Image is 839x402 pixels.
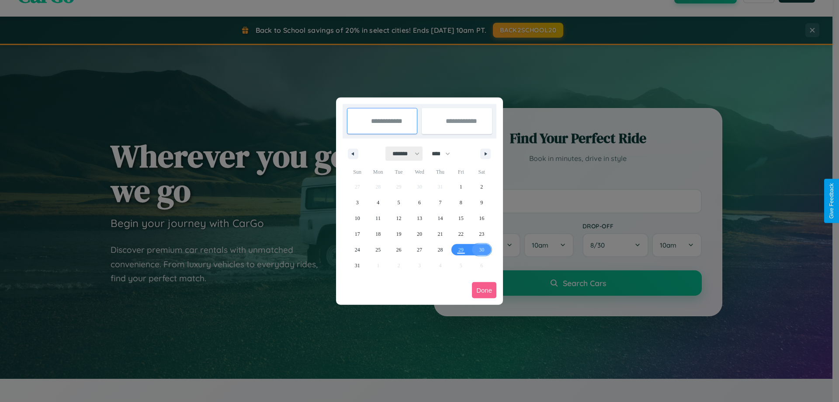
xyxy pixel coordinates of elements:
[472,179,492,195] button: 2
[417,226,422,242] span: 20
[451,179,471,195] button: 1
[458,242,464,258] span: 29
[430,226,451,242] button: 21
[437,210,443,226] span: 14
[398,195,400,210] span: 5
[409,226,430,242] button: 20
[472,210,492,226] button: 16
[355,210,360,226] span: 10
[367,210,388,226] button: 11
[417,242,422,258] span: 27
[347,226,367,242] button: 17
[472,195,492,210] button: 9
[451,195,471,210] button: 8
[460,195,462,210] span: 8
[375,226,381,242] span: 18
[451,226,471,242] button: 22
[430,195,451,210] button: 7
[451,165,471,179] span: Fri
[355,242,360,258] span: 24
[472,165,492,179] span: Sat
[480,179,483,195] span: 2
[430,242,451,258] button: 28
[479,226,484,242] span: 23
[347,258,367,273] button: 31
[409,195,430,210] button: 6
[375,242,381,258] span: 25
[388,210,409,226] button: 12
[388,242,409,258] button: 26
[377,195,379,210] span: 4
[439,195,441,210] span: 7
[451,210,471,226] button: 15
[829,183,835,219] div: Give Feedback
[480,195,483,210] span: 9
[430,165,451,179] span: Thu
[472,226,492,242] button: 23
[409,210,430,226] button: 13
[472,242,492,258] button: 30
[347,165,367,179] span: Sun
[388,226,409,242] button: 19
[388,165,409,179] span: Tue
[396,210,402,226] span: 12
[367,226,388,242] button: 18
[356,195,359,210] span: 3
[396,242,402,258] span: 26
[458,226,464,242] span: 22
[367,242,388,258] button: 25
[451,242,471,258] button: 29
[417,210,422,226] span: 13
[355,226,360,242] span: 17
[388,195,409,210] button: 5
[458,210,464,226] span: 15
[347,195,367,210] button: 3
[367,165,388,179] span: Mon
[460,179,462,195] span: 1
[418,195,421,210] span: 6
[355,258,360,273] span: 31
[472,282,496,298] button: Done
[479,210,484,226] span: 16
[430,210,451,226] button: 14
[479,242,484,258] span: 30
[367,195,388,210] button: 4
[347,242,367,258] button: 24
[347,210,367,226] button: 10
[409,165,430,179] span: Wed
[437,242,443,258] span: 28
[396,226,402,242] span: 19
[409,242,430,258] button: 27
[375,210,381,226] span: 11
[437,226,443,242] span: 21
